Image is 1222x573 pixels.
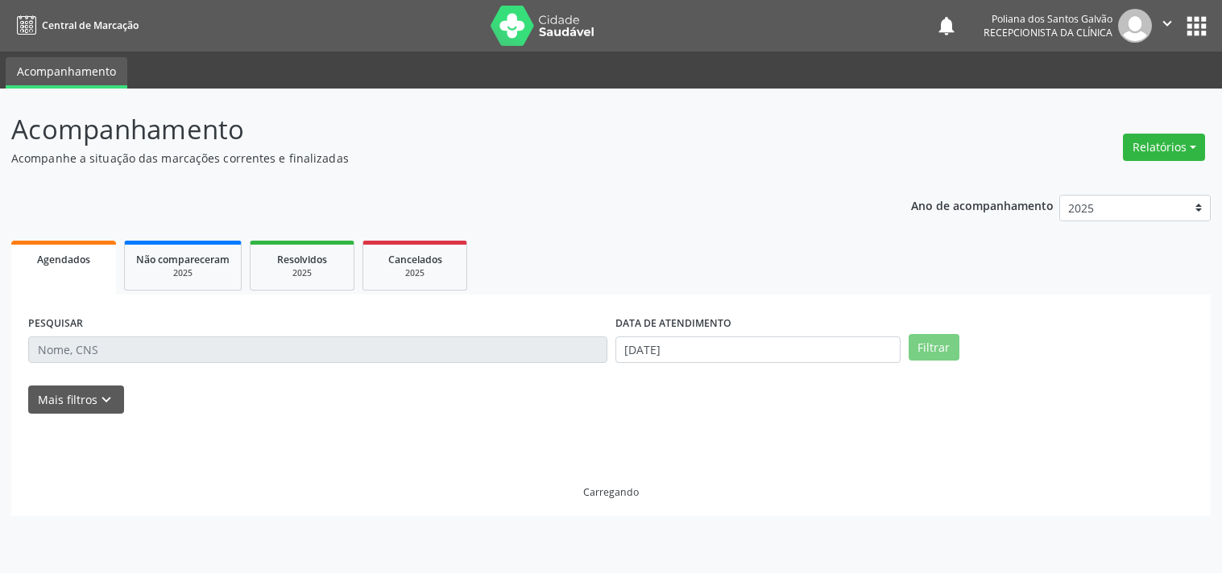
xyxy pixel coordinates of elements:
button:  [1152,9,1183,43]
span: Recepcionista da clínica [984,26,1112,39]
input: Selecione um intervalo [615,336,901,364]
span: Não compareceram [136,253,230,266]
i:  [1158,14,1176,32]
div: 2025 [262,267,342,279]
label: DATA DE ATENDIMENTO [615,311,731,336]
button: Relatórios [1123,134,1205,161]
span: Central de Marcação [42,19,139,32]
div: 2025 [136,267,230,279]
div: Poliana dos Santos Galvão [984,12,1112,26]
span: Cancelados [388,253,442,266]
a: Central de Marcação [11,12,139,39]
span: Resolvidos [277,253,327,266]
p: Acompanhamento [11,109,851,150]
button: notifications [935,14,958,37]
img: img [1118,9,1152,43]
button: Filtrar [909,334,959,361]
i: keyboard_arrow_down [97,391,115,409]
button: apps [1183,12,1211,40]
label: PESQUISAR [28,311,83,336]
input: Nome, CNS [28,336,607,364]
span: Agendados [37,253,90,266]
p: Acompanhe a situação das marcações correntes e finalizadas [11,150,851,167]
div: Carregando [583,485,639,499]
a: Acompanhamento [6,57,127,89]
p: Ano de acompanhamento [911,195,1054,215]
div: 2025 [375,267,455,279]
button: Mais filtroskeyboard_arrow_down [28,385,124,414]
